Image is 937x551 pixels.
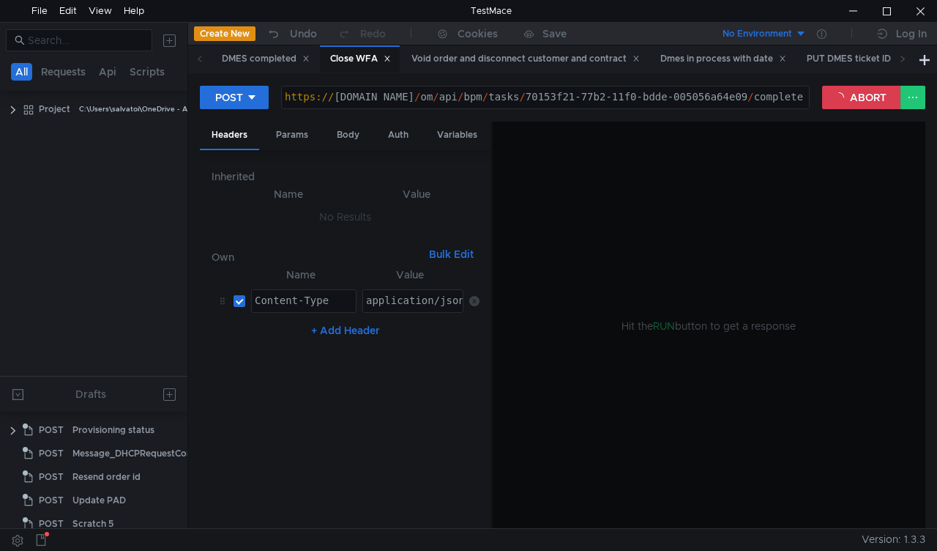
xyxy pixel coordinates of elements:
input: Search... [28,32,143,48]
div: Close WFA [330,51,391,67]
th: Name [223,185,354,203]
span: Version: 1.3.3 [862,529,925,550]
div: Scratch 5 [72,513,113,535]
span: POST [39,513,64,535]
div: PUT DMES ticket ID [807,51,904,67]
div: Drafts [75,385,106,403]
div: Dmes in process with date [660,51,786,67]
button: Requests [37,63,90,81]
button: Api [94,63,121,81]
h6: Own [212,248,423,266]
div: Message_DHCPRequestCompleted [72,443,223,465]
div: Body [325,122,371,149]
div: Save [542,29,567,39]
span: POST [39,419,64,441]
th: Name [245,266,356,284]
button: All [11,63,32,81]
div: Variables [425,122,489,149]
div: Headers [200,122,259,150]
div: Project [39,98,70,120]
div: C:\Users\salvatoi\OneDrive - AMDOCS\Backup Folders\Documents\testmace\Project [79,98,376,120]
div: Redo [360,25,386,42]
span: POST [39,443,64,465]
button: Bulk Edit [423,245,479,263]
div: No Environment [723,27,792,41]
button: ABORT [822,86,901,109]
div: POST [215,89,243,106]
th: Value [356,266,463,284]
span: POST [39,466,64,488]
th: Value [354,185,479,203]
div: Cookies [458,25,498,42]
div: Undo [290,25,317,42]
div: Void order and disconnect customer and contract [411,51,640,67]
button: Scripts [125,63,169,81]
div: DMES completed [222,51,310,67]
h6: Inherited [212,168,479,185]
nz-embed-empty: No Results [319,210,371,223]
div: Update PAD [72,489,126,511]
div: Auth [376,122,420,149]
button: No Environment [705,22,807,45]
button: + Add Header [305,322,386,339]
div: Provisioning status [72,419,154,441]
div: Log In [896,25,927,42]
button: Redo [327,23,396,45]
button: POST [200,86,269,109]
div: Params [264,122,320,149]
div: Resend order id [72,466,141,488]
span: POST [39,489,64,511]
button: Create New [194,26,255,41]
button: Undo [255,23,327,45]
